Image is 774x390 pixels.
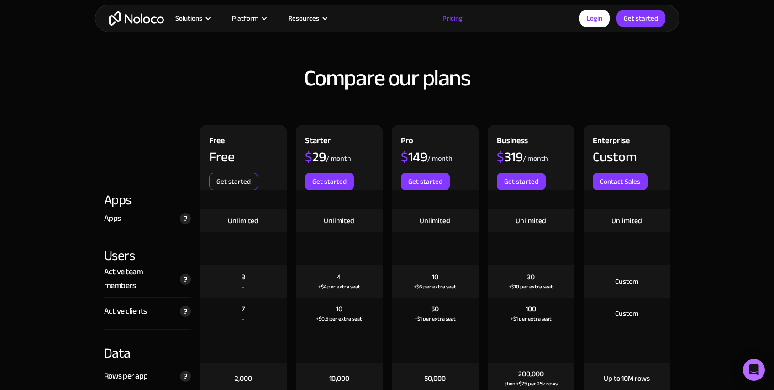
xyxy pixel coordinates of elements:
[305,173,354,190] a: Get started
[337,272,341,282] div: 4
[209,150,235,164] div: Free
[329,374,349,384] div: 10,000
[615,309,638,319] div: Custom
[104,330,191,363] div: Data
[527,272,535,282] div: 30
[336,304,342,314] div: 10
[743,359,765,381] div: Open Intercom Messenger
[415,314,456,323] div: +$1 per extra seat
[242,272,245,282] div: 3
[424,374,446,384] div: 50,000
[420,216,450,226] div: Unlimited
[432,272,438,282] div: 10
[579,10,610,27] a: Login
[242,282,244,291] div: -
[164,12,221,24] div: Solutions
[611,216,642,226] div: Unlimited
[414,282,456,291] div: +$6 per extra seat
[242,314,244,323] div: -
[104,190,191,209] div: Apps
[593,134,630,150] div: Enterprise
[104,232,191,265] div: Users
[305,150,326,164] div: 29
[104,66,670,91] h2: Compare our plans
[109,11,164,26] a: home
[401,144,408,170] span: $
[401,173,450,190] a: Get started
[104,265,175,293] div: Active team members
[305,134,331,150] div: Starter
[242,304,245,314] div: 7
[509,282,553,291] div: +$10 per extra seat
[615,277,638,287] div: Custom
[505,379,558,388] div: then +$75 per 25k rows
[511,314,552,323] div: +$1 per extra seat
[288,12,319,24] div: Resources
[401,134,413,150] div: Pro
[523,154,548,164] div: / month
[518,369,544,379] div: 200,000
[232,12,258,24] div: Platform
[175,12,202,24] div: Solutions
[235,374,252,384] div: 2,000
[209,134,225,150] div: Free
[326,154,351,164] div: / month
[604,374,650,384] div: Up to 10M rows
[316,314,362,323] div: +$0.5 per extra seat
[497,144,504,170] span: $
[526,304,536,314] div: 100
[104,369,148,383] div: Rows per app
[516,216,546,226] div: Unlimited
[324,216,354,226] div: Unlimited
[427,154,453,164] div: / month
[616,10,665,27] a: Get started
[431,12,474,24] a: Pricing
[431,304,439,314] div: 50
[593,173,648,190] a: Contact Sales
[401,150,427,164] div: 149
[209,173,258,190] a: Get started
[318,282,360,291] div: +$4 per extra seat
[497,173,546,190] a: Get started
[497,134,528,150] div: Business
[221,12,277,24] div: Platform
[228,216,258,226] div: Unlimited
[497,150,523,164] div: 319
[593,150,637,164] div: Custom
[104,305,147,318] div: Active clients
[305,144,312,170] span: $
[277,12,337,24] div: Resources
[104,212,121,225] div: Apps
